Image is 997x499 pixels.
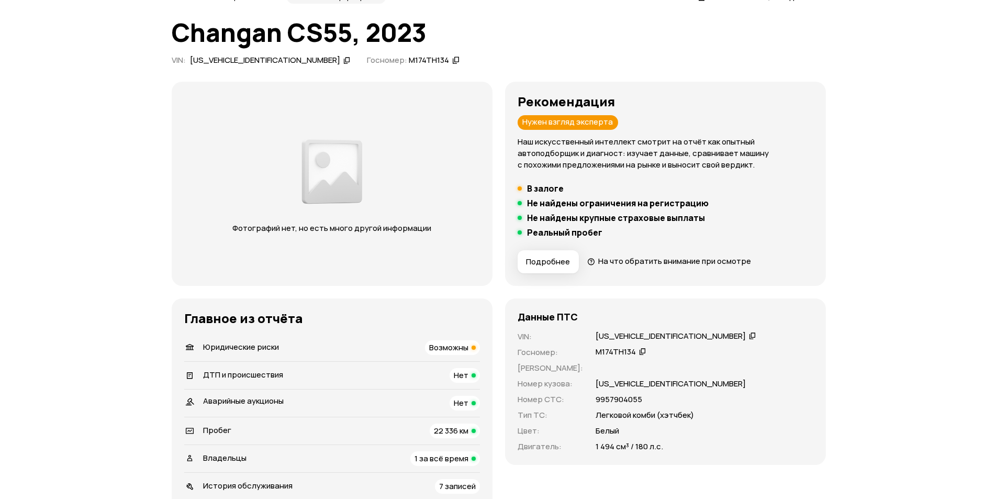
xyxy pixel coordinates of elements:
[518,311,578,323] h4: Данные ПТС
[454,370,468,381] span: Нет
[203,480,293,491] span: История обслуживания
[203,369,283,380] span: ДТП и происшествия
[596,378,746,390] p: [US_VEHICLE_IDENTIFICATION_NUMBER]
[527,198,709,208] h5: Не найдены ограничения на регистрацию
[518,441,583,452] p: Двигатель :
[518,250,579,273] button: Подробнее
[415,453,468,464] span: 1 за всё время
[299,134,365,210] img: 2a3f492e8892fc00.png
[172,18,826,47] h1: Changan CS55, 2023
[518,115,618,130] div: Нужен взгляд эксперта
[596,331,746,342] div: [US_VEHICLE_IDENTIFICATION_NUMBER]
[203,341,279,352] span: Юридические риски
[527,227,602,238] h5: Реальный пробег
[587,256,752,267] a: На что обратить внимание при осмотре
[367,54,407,65] span: Госномер:
[527,213,705,223] h5: Не найдены крупные страховые выплаты
[598,256,751,267] span: На что обратить внимание при осмотре
[518,409,583,421] p: Тип ТС :
[434,425,468,436] span: 22 336 км
[203,395,284,406] span: Аварийные аукционы
[222,223,442,234] p: Фотографий нет, но есть много другой информации
[518,136,813,171] p: Наш искусственный интеллект смотрит на отчёт как опытный автоподборщик и диагност: изучает данные...
[518,378,583,390] p: Номер кузова :
[203,425,231,436] span: Пробег
[596,425,619,437] p: Белый
[518,394,583,405] p: Номер СТС :
[190,55,340,66] div: [US_VEHICLE_IDENTIFICATION_NUMBER]
[439,481,476,492] span: 7 записей
[518,331,583,342] p: VIN :
[596,394,642,405] p: 9957904055
[518,94,813,109] h3: Рекомендация
[596,347,636,358] div: М174ТН134
[203,452,247,463] span: Владельцы
[454,397,468,408] span: Нет
[409,55,449,66] div: М174ТН134
[526,257,570,267] span: Подробнее
[172,54,186,65] span: VIN :
[596,409,694,421] p: Легковой комби (хэтчбек)
[527,183,564,194] h5: В залоге
[184,311,480,326] h3: Главное из отчёта
[429,342,468,353] span: Возможны
[518,362,583,374] p: [PERSON_NAME] :
[596,441,663,452] p: 1 494 см³ / 180 л.с.
[518,425,583,437] p: Цвет :
[518,347,583,358] p: Госномер :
